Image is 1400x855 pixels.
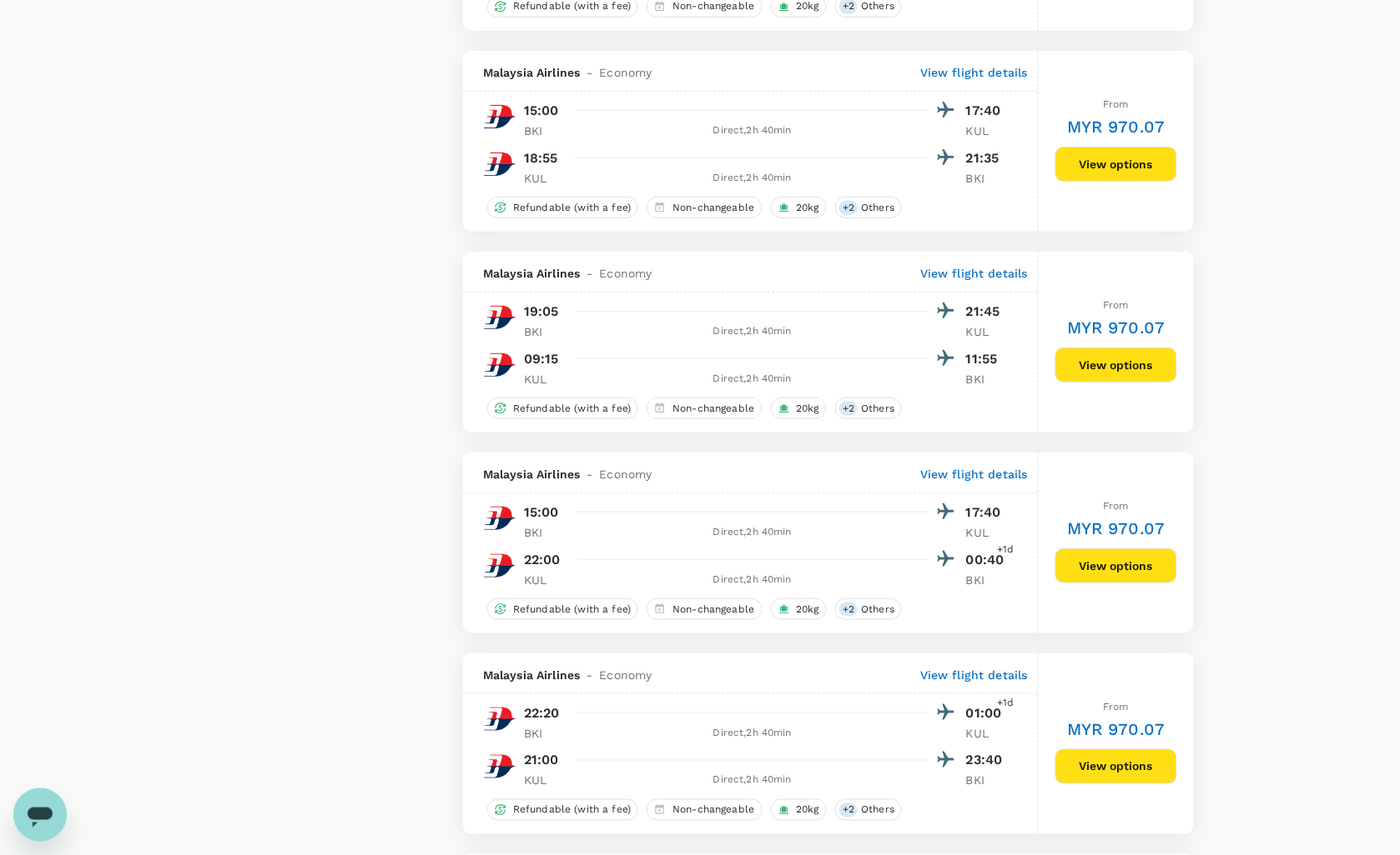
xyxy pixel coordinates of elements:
p: KUL [524,772,566,789]
p: 21:00 [524,751,559,771]
p: 17:40 [966,101,1008,121]
div: +2Others [835,799,902,821]
p: 11:55 [966,349,1008,369]
span: + 2 [839,201,858,215]
p: View flight details [920,466,1028,482]
div: Direct , 2h 40min [576,122,929,139]
p: 18:55 [524,148,558,168]
span: + 2 [839,402,858,416]
p: View flight details [920,64,1028,81]
div: Direct , 2h 40min [576,170,929,187]
div: +2Others [835,397,902,419]
h6: MYR 970.07 [1067,515,1166,542]
p: KUL [524,371,566,387]
img: MH [483,750,516,783]
div: Non-changeable [647,598,762,620]
div: +2Others [835,197,902,218]
div: Direct , 2h 40min [576,323,929,340]
div: 20kg [771,799,828,821]
span: Malaysia Airlines [483,667,581,683]
img: MH [483,100,516,133]
p: 17:40 [966,502,1008,522]
div: Refundable (with a fee) [487,799,638,821]
p: BKI [524,725,566,742]
span: Non-changeable [666,602,761,617]
div: 20kg [771,598,828,620]
span: +1d [998,695,1015,712]
span: Refundable (with a fee) [506,602,637,617]
span: Malaysia Airlines [483,265,581,282]
p: 15:00 [524,101,559,121]
div: Non-changeable [647,197,762,218]
span: 20kg [790,402,827,416]
div: Direct , 2h 40min [576,772,929,789]
span: Others [854,602,901,617]
div: Direct , 2h 40min [576,572,929,588]
p: 23:40 [966,751,1008,771]
div: Non-changeable [647,799,762,821]
p: 21:35 [966,148,1008,168]
span: Others [854,201,901,215]
p: 22:20 [524,703,560,723]
span: 20kg [790,803,827,817]
p: BKI [966,772,1008,789]
span: From [1104,299,1130,311]
p: 01:00 [966,703,1008,723]
span: Others [854,803,901,817]
span: Economy [600,466,652,482]
img: MH [483,502,516,535]
span: From [1104,98,1130,110]
button: View options [1055,347,1177,382]
p: BKI [524,524,566,541]
span: Malaysia Airlines [483,64,581,81]
button: View options [1055,147,1177,182]
div: Refundable (with a fee) [487,598,638,620]
span: Refundable (with a fee) [506,402,637,416]
p: KUL [524,572,566,588]
span: - [581,64,600,81]
span: - [581,265,600,282]
img: MH [483,301,516,334]
p: 09:15 [524,349,559,369]
img: MH [483,549,516,582]
div: Non-changeable [647,397,762,419]
p: View flight details [920,265,1028,282]
h6: MYR 970.07 [1067,314,1166,341]
span: From [1104,701,1130,712]
span: - [581,667,600,683]
h6: MYR 970.07 [1067,113,1166,140]
p: 00:40 [966,550,1008,570]
p: 15:00 [524,502,559,522]
span: Economy [600,265,652,282]
p: 21:45 [966,302,1008,322]
div: Refundable (with a fee) [487,397,638,419]
p: BKI [966,371,1008,387]
p: BKI [966,572,1008,588]
p: BKI [524,122,566,139]
span: 20kg [790,201,827,215]
span: + 2 [839,602,858,617]
div: 20kg [771,397,828,419]
div: Direct , 2h 40min [576,725,929,742]
h6: MYR 970.07 [1067,716,1166,742]
button: View options [1055,749,1177,784]
span: Non-changeable [666,803,761,817]
span: Economy [600,64,652,81]
p: View flight details [920,667,1028,683]
p: 19:05 [524,302,559,322]
img: MH [483,147,516,181]
span: 20kg [790,602,827,617]
button: View options [1055,548,1177,583]
span: - [581,466,600,482]
p: KUL [966,323,1008,340]
div: Direct , 2h 40min [576,524,929,541]
span: Economy [600,667,652,683]
div: Direct , 2h 40min [576,371,929,387]
span: Others [854,402,901,416]
p: KUL [966,122,1008,139]
span: Refundable (with a fee) [506,201,637,215]
span: + 2 [839,803,858,817]
iframe: Button to launch messaging window [13,788,67,842]
span: From [1104,500,1130,512]
p: KUL [966,524,1008,541]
